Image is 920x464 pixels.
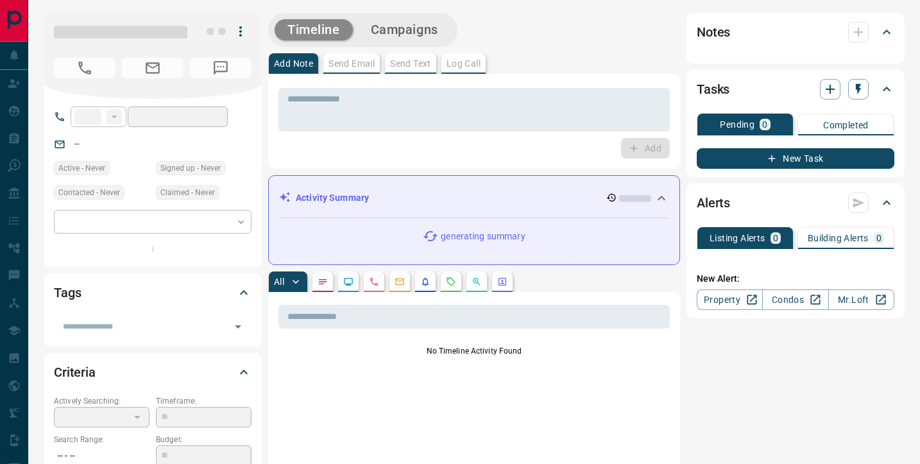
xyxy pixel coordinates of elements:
button: Open [229,318,247,336]
h2: Alerts [697,193,730,213]
button: Campaigns [358,19,451,40]
span: Active - Never [58,162,105,175]
p: Timeframe: [156,395,251,407]
svg: Lead Browsing Activity [343,277,354,287]
div: Tags [54,277,251,308]
p: Actively Searching: [54,395,149,407]
svg: Notes [318,277,328,287]
p: New Alert: [697,272,894,286]
div: Criteria [54,357,251,388]
span: No Number [190,58,251,78]
button: Timeline [275,19,353,40]
p: Pending [720,120,754,129]
h2: Tasks [697,79,729,99]
p: 0 [876,234,882,243]
p: 0 [762,120,767,129]
p: Activity Summary [296,191,369,205]
a: -- [74,139,80,149]
p: All [274,277,284,286]
p: No Timeline Activity Found [278,345,670,357]
svg: Opportunities [472,277,482,287]
a: Condos [762,289,828,310]
p: Listing Alerts [710,234,765,243]
h2: Tags [54,282,81,303]
svg: Agent Actions [497,277,507,287]
a: Mr.Loft [828,289,894,310]
span: Signed up - Never [160,162,221,175]
p: 0 [773,234,778,243]
h2: Criteria [54,362,96,382]
span: Claimed - Never [160,186,215,199]
span: Contacted - Never [58,186,120,199]
p: generating summary [441,230,525,243]
a: Property [697,289,763,310]
span: No Number [54,58,115,78]
div: Tasks [697,74,894,105]
p: Building Alerts [808,234,869,243]
svg: Calls [369,277,379,287]
svg: Requests [446,277,456,287]
p: Search Range: [54,434,149,445]
div: Notes [697,17,894,47]
div: Alerts [697,187,894,218]
h2: Notes [697,22,730,42]
p: Add Note [274,59,313,68]
p: Budget: [156,434,251,445]
svg: Listing Alerts [420,277,430,287]
div: Activity Summary [279,186,669,210]
button: New Task [697,148,894,169]
span: No Email [122,58,183,78]
svg: Emails [395,277,405,287]
p: Completed [823,121,869,130]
